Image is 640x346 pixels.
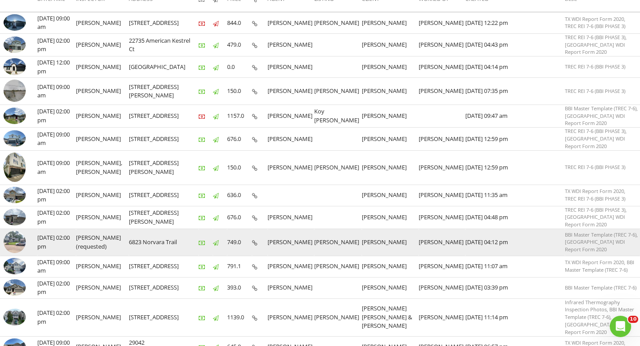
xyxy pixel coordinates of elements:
td: [DATE] 02:00 pm [37,33,76,56]
td: [DATE] 09:00 am [37,150,76,185]
td: [PERSON_NAME] [268,56,314,78]
td: [STREET_ADDRESS] [129,12,199,33]
td: [STREET_ADDRESS][PERSON_NAME] [129,78,199,105]
td: [DATE] 07:35 pm [465,78,565,105]
td: [DATE] 12:00 pm [37,56,76,78]
td: [DATE] 11:14 pm [465,298,565,336]
td: [PERSON_NAME] [76,128,129,150]
td: [PERSON_NAME] [419,277,465,298]
td: [PERSON_NAME] [314,12,362,33]
td: 844.0 [227,12,252,33]
img: 9345454%2Freports%2Faf0f93d3-239a-43a3-bbc1-da1b474f53a3%2Fcover_photos%2FeRLgDkxFoVXrjoJjsr2O%2F... [4,187,26,203]
td: [STREET_ADDRESS][PERSON_NAME] [129,150,199,185]
td: [PERSON_NAME] [362,78,419,105]
td: [PERSON_NAME] [362,256,419,277]
td: 1157.0 [227,105,252,127]
td: [PERSON_NAME] [268,298,314,336]
td: [DATE] 04:48 pm [465,206,565,229]
td: [DATE] 02:00 pm [37,229,76,256]
td: 676.0 [227,206,252,229]
img: 9329518%2Fcover_photos%2FXLvN9SKrnMglJFfJyxPQ%2Fsmall.jpg [4,130,26,147]
td: [PERSON_NAME] [362,33,419,56]
td: [DATE] 02:00 pm [37,105,76,127]
td: [PERSON_NAME] [362,229,419,256]
td: [PERSON_NAME] [419,185,465,206]
td: [PERSON_NAME] [268,78,314,105]
td: 791.1 [227,256,252,277]
td: [PERSON_NAME] [362,185,419,206]
td: [PERSON_NAME] [76,12,129,33]
td: [PERSON_NAME] [268,33,314,56]
td: [STREET_ADDRESS] [129,277,199,298]
td: [DATE] 02:00 pm [37,277,76,298]
iframe: Intercom live chat [610,316,631,337]
td: [STREET_ADDRESS] [129,256,199,277]
td: [PERSON_NAME] [76,33,129,56]
td: 749.0 [227,229,252,256]
td: [PERSON_NAME] [268,277,314,298]
img: 9367371%2Fcover_photos%2FgnRrYanw1175MUtWky6z%2Fsmall.jpg [4,14,26,31]
td: [STREET_ADDRESS] [129,298,199,336]
td: [PERSON_NAME] [314,229,362,256]
td: [PERSON_NAME] [419,206,465,229]
img: 9314315%2Fcover_photos%2Fl45drVVzgvOqrWlfPCkb%2Fsmall.jpg [4,279,26,296]
td: [PERSON_NAME] [419,12,465,33]
td: [DATE] 02:00 pm [37,298,76,336]
td: [STREET_ADDRESS][PERSON_NAME] [129,206,199,229]
td: [PERSON_NAME] [268,12,314,33]
td: [PERSON_NAME] [314,298,362,336]
span: TX WDI Report Form 2020, TREC REI 7-6 (BBI PHASE 3) [565,16,625,30]
span: Infrared Thermography Inspection Photos, BBI Master Template (TREC 7-6), [GEOGRAPHIC_DATA] WDI Re... [565,299,634,335]
span: TREC REI 7-6 (BBI PHASE 3) [565,88,625,94]
td: [DATE] 03:39 pm [465,277,565,298]
td: [PERSON_NAME] [362,206,419,229]
td: [DATE] 11:07 am [465,256,565,277]
td: [STREET_ADDRESS] [129,185,199,206]
span: TREC REI 7-6 (BBI PHASE 3), [GEOGRAPHIC_DATA] WDI Report Form 2020 [565,128,627,149]
span: TREC REI 7-6 (BBI PHASE 3), [GEOGRAPHIC_DATA] WDI Report Form 2020 [565,34,627,56]
td: [GEOGRAPHIC_DATA] [129,56,199,78]
img: 9306691%2Fcover_photos%2FjWS5tcKuDZ7cVlZJPQhR%2Fsmall.jpeg [4,309,26,326]
td: [PERSON_NAME] [268,229,314,256]
td: [PERSON_NAME] [314,256,362,277]
td: [PERSON_NAME] [362,12,419,33]
td: [DATE] 02:00 pm [37,185,76,206]
td: [PERSON_NAME] (requested) [76,229,129,256]
span: TX WDI Report Form 2020, BBI Master Template (TREC 7-6) [565,259,634,273]
td: [PERSON_NAME] [76,256,129,277]
td: [PERSON_NAME] [362,56,419,78]
td: [PERSON_NAME] [PERSON_NAME] & [PERSON_NAME] [362,298,419,336]
td: 0.0 [227,56,252,78]
td: [PERSON_NAME], [PERSON_NAME] [76,150,129,185]
td: [DATE] 12:22 pm [465,12,565,33]
td: [PERSON_NAME] [268,105,314,127]
td: [PERSON_NAME] [419,33,465,56]
td: [PERSON_NAME] [76,105,129,127]
td: [PERSON_NAME] [419,78,465,105]
span: BBI Master Template (TREC 7-6), [GEOGRAPHIC_DATA] WDI Report Form 2020 [565,231,638,253]
span: TX WDI Report Form 2020, TREC REI 7-6 (BBI PHASE 3) [565,188,625,202]
td: [PERSON_NAME] [76,185,129,206]
td: [PERSON_NAME] [419,150,465,185]
td: 6823 Norvara Trail [129,229,199,256]
span: TREC REI 7-6 (BBI PHASE 3) [565,164,625,170]
img: 9324504%2Fcover_photos%2FyKF5HQA18N08Flctn7X6%2Fsmall.jpg [4,209,26,225]
img: 9308971%2Fcover_photos%2FZqJohPveI0nP55yTXi3w%2Fsmall.jpg [4,258,26,274]
td: [DATE] 04:43 pm [465,33,565,56]
td: [PERSON_NAME] [362,277,419,298]
td: [DATE] 09:47 am [465,105,565,127]
td: [PERSON_NAME] [419,128,465,150]
span: TREC REI 7-6 (BBI PHASE 3), [GEOGRAPHIC_DATA] WDI Report Form 2020 [565,206,627,228]
td: [DATE] 04:14 pm [465,56,565,78]
td: [DATE] 12:59 pm [465,128,565,150]
td: [DATE] 12:59 pm [465,150,565,185]
img: 9346335%2Fcover_photos%2FMtLjhxFaGUY3kUDV2Xwc%2Fsmall.jpg [4,153,26,182]
td: 479.0 [227,33,252,56]
img: 9357048%2Fcover_photos%2F629EAerzUtQZvSk5uWqV%2Fsmall.jpg [4,108,26,124]
td: 393.0 [227,277,252,298]
td: 1139.0 [227,298,252,336]
td: 22735 American Kestrel Ct [129,33,199,56]
td: [PERSON_NAME] [268,150,314,185]
td: [STREET_ADDRESS] [129,105,199,127]
td: [PERSON_NAME] [362,150,419,185]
